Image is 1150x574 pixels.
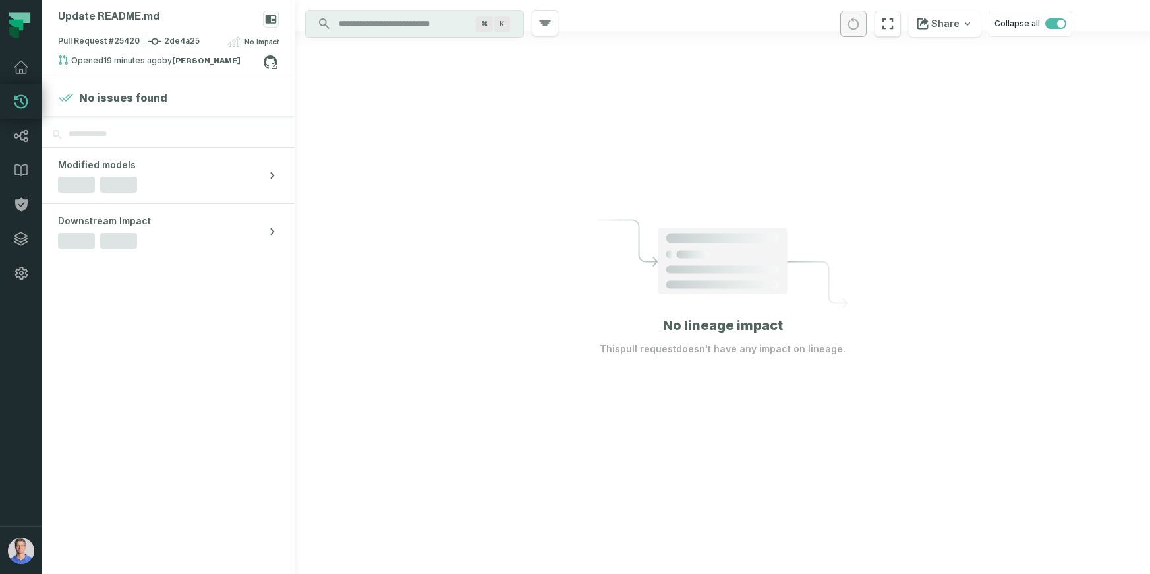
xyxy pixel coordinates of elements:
[79,90,167,106] h4: No issues found
[58,11,159,23] div: Update README.md
[42,148,295,203] button: Modified models
[989,11,1072,37] button: Collapse all
[103,55,162,65] relative-time: Sep 2, 2025, 4:35 PM GMT+3
[58,55,263,71] div: Opened by
[663,316,783,335] h1: No lineage impact
[909,11,981,37] button: Share
[476,16,493,32] span: Press ⌘ + K to focus the search bar
[172,57,241,65] strong: Barak Fargoun (fargoun)
[244,36,279,47] span: No Impact
[600,342,846,356] p: This pull request doesn't have any impact on lineage.
[8,538,34,564] img: avatar of Barak Forgoun
[58,158,136,172] span: Modified models
[58,214,151,228] span: Downstream Impact
[262,53,279,71] a: View on github
[494,16,510,32] span: Press ⌘ + K to focus the search bar
[42,204,295,259] button: Downstream Impact
[58,35,200,48] span: Pull Request #25420 2de4a25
